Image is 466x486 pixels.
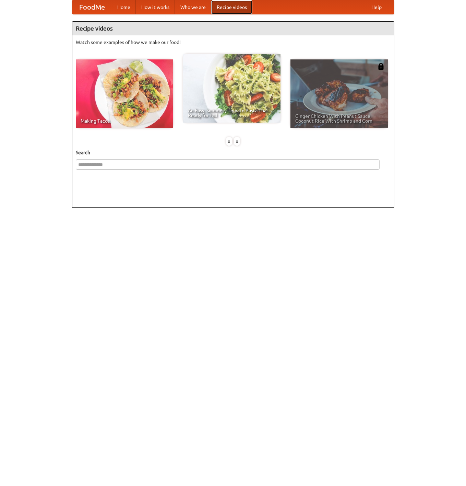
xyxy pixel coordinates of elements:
p: Watch some examples of how we make our food! [76,39,391,46]
a: An Easy, Summery Tomato Pasta That's Ready for Fall [183,54,280,123]
span: Making Tacos [81,118,168,123]
a: Home [112,0,136,14]
a: How it works [136,0,175,14]
img: 483408.png [378,63,384,70]
div: » [234,137,240,146]
a: FoodMe [72,0,112,14]
a: Who we are [175,0,211,14]
span: An Easy, Summery Tomato Pasta That's Ready for Fall [188,108,276,118]
a: Help [366,0,387,14]
a: Making Tacos [76,59,173,128]
h4: Recipe videos [72,22,394,35]
div: « [226,137,232,146]
h5: Search [76,149,391,156]
a: Recipe videos [211,0,252,14]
